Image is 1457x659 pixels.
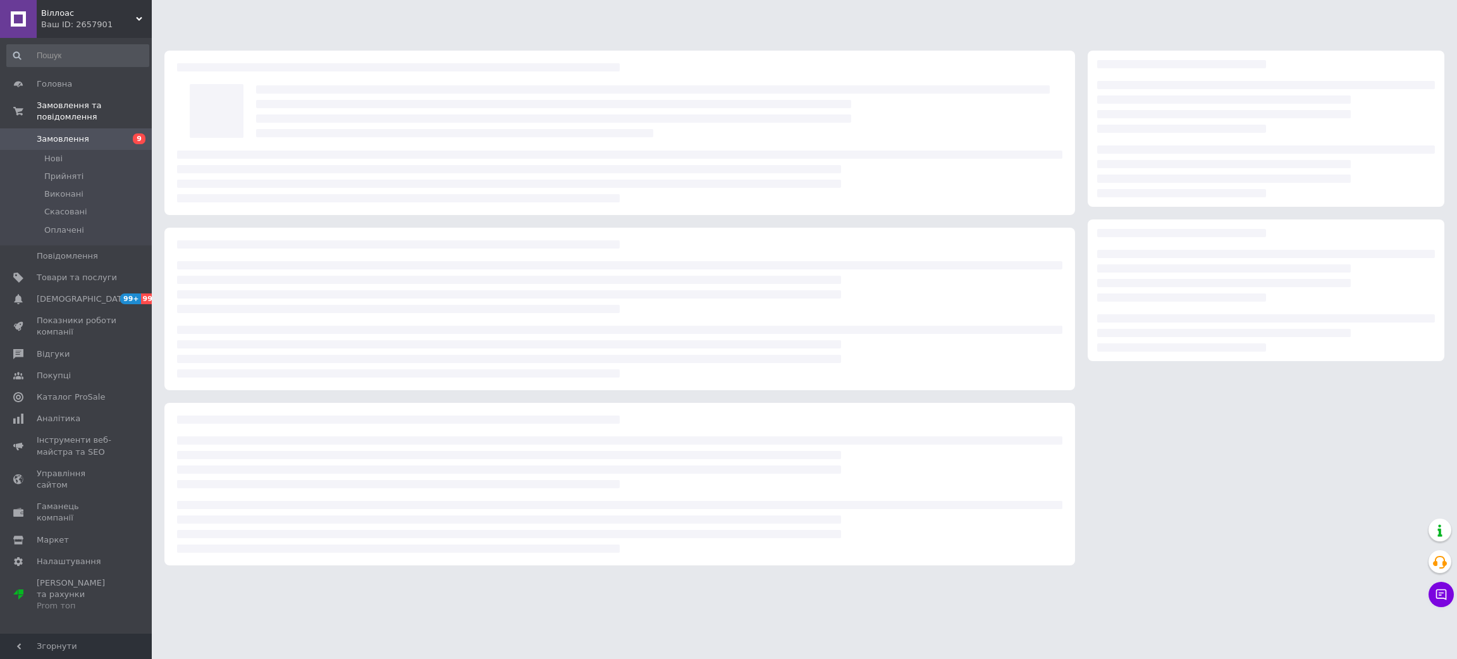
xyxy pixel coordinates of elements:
span: Маркет [37,534,69,546]
span: 9 [133,133,145,144]
span: Оплачені [44,225,84,236]
span: [DEMOGRAPHIC_DATA] [37,293,130,305]
span: Відгуки [37,348,70,360]
span: Налаштування [37,556,101,567]
span: Замовлення [37,133,89,145]
span: Виконані [44,188,83,200]
span: Прийняті [44,171,83,182]
span: Показники роботи компанії [37,315,117,338]
span: Головна [37,78,72,90]
span: Інструменти веб-майстра та SEO [37,434,117,457]
div: Ваш ID: 2657901 [41,19,152,30]
span: 99+ [141,293,162,304]
span: Аналітика [37,413,80,424]
span: Товари та послуги [37,272,117,283]
span: [PERSON_NAME] та рахунки [37,577,117,612]
span: Скасовані [44,206,87,218]
span: Управління сайтом [37,468,117,491]
button: Чат з покупцем [1429,582,1454,607]
span: Віллоас [41,8,136,19]
span: Нові [44,153,63,164]
div: Prom топ [37,600,117,612]
span: Покупці [37,370,71,381]
input: Пошук [6,44,149,67]
span: Замовлення та повідомлення [37,100,152,123]
span: 99+ [120,293,141,304]
span: Гаманець компанії [37,501,117,524]
span: Каталог ProSale [37,391,105,403]
span: Повідомлення [37,250,98,262]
